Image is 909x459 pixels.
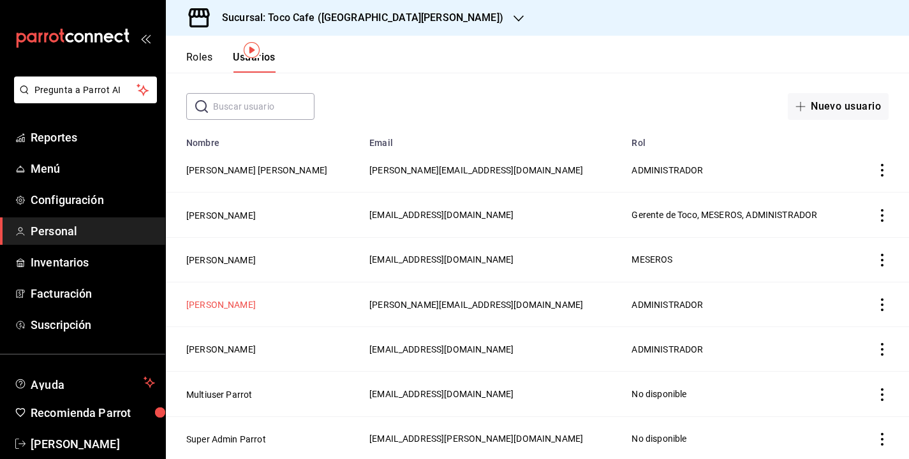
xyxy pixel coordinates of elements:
button: Roles [186,51,212,73]
span: Ayuda [31,375,138,390]
a: Pregunta a Parrot AI [9,92,157,106]
td: No disponible [624,372,855,416]
span: Menú [31,160,155,177]
button: Super Admin Parrot [186,433,266,446]
button: actions [876,164,889,177]
button: actions [876,343,889,356]
span: ADMINISTRADOR [632,165,703,175]
span: [PERSON_NAME] [31,435,155,453]
button: [PERSON_NAME] [186,209,256,222]
th: Email [362,130,624,148]
span: [PERSON_NAME][EMAIL_ADDRESS][DOMAIN_NAME] [369,300,583,310]
h3: Sucursal: Toco Cafe ([GEOGRAPHIC_DATA][PERSON_NAME]) [212,10,503,25]
span: Personal [31,222,155,240]
span: Pregunta a Parrot AI [34,84,137,97]
span: [EMAIL_ADDRESS][DOMAIN_NAME] [369,344,514,354]
button: actions [876,433,889,446]
button: [PERSON_NAME] [PERSON_NAME] [186,164,327,177]
span: Facturación [31,285,155,302]
button: [PERSON_NAME] [186,298,256,311]
th: Nombre [166,130,362,148]
button: Multiuser Parrot [186,388,252,401]
span: [EMAIL_ADDRESS][DOMAIN_NAME] [369,254,514,265]
button: Pregunta a Parrot AI [14,76,157,103]
button: actions [876,254,889,266]
span: ADMINISTRADOR [632,300,703,310]
button: open_drawer_menu [140,33,151,43]
button: actions [876,209,889,222]
button: Usuarios [233,51,276,73]
span: Inventarios [31,254,155,271]
input: Buscar usuario [213,94,314,119]
span: Recomienda Parrot [31,404,155,421]
span: Suscripción [31,316,155,333]
span: [EMAIL_ADDRESS][PERSON_NAME][DOMAIN_NAME] [369,433,583,444]
span: Configuración [31,191,155,208]
img: Tooltip marker [244,42,260,58]
span: Gerente de Toco, MESEROS, ADMINISTRADOR [632,210,817,220]
span: [EMAIL_ADDRESS][DOMAIN_NAME] [369,389,514,399]
button: Nuevo usuario [788,93,889,120]
span: ADMINISTRADOR [632,344,703,354]
th: Rol [624,130,855,148]
span: [PERSON_NAME][EMAIL_ADDRESS][DOMAIN_NAME] [369,165,583,175]
span: [EMAIL_ADDRESS][DOMAIN_NAME] [369,210,514,220]
span: MESEROS [632,254,672,265]
button: [PERSON_NAME] [186,343,256,356]
span: Reportes [31,129,155,146]
div: navigation tabs [186,51,276,73]
button: [PERSON_NAME] [186,254,256,266]
button: actions [876,388,889,401]
button: actions [876,298,889,311]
